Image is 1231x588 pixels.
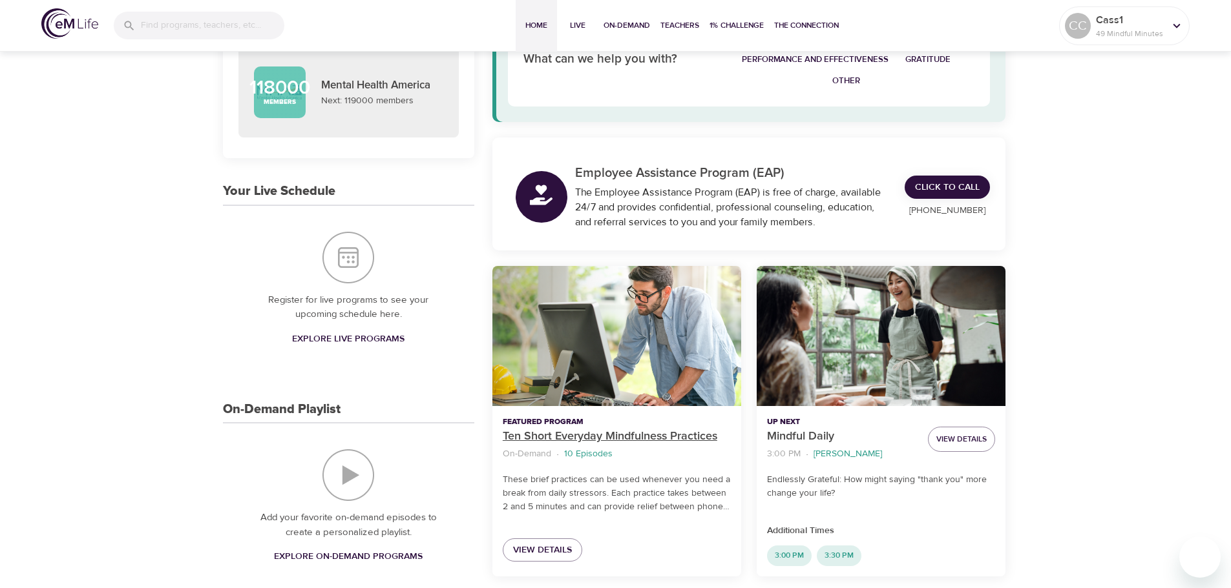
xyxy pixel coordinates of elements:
[767,428,918,445] p: Mindful Daily
[767,416,918,428] p: Up Next
[503,447,551,461] p: On-Demand
[767,447,801,461] p: 3:00 PM
[503,416,731,428] p: Featured Program
[767,550,812,561] span: 3:00 PM
[287,327,410,351] a: Explore Live Programs
[503,445,731,463] nav: breadcrumb
[1065,13,1091,39] div: CC
[1096,12,1164,28] p: Cass1
[806,445,808,463] li: ·
[604,19,650,32] span: On-Demand
[1096,28,1164,39] p: 49 Mindful Minutes
[575,185,890,230] div: The Employee Assistance Program (EAP) is free of charge, available 24/7 and provides confidential...
[767,473,995,500] p: Endlessly Grateful: How might saying "thank you" more change your life?
[897,49,959,70] button: Gratitude
[814,447,882,461] p: [PERSON_NAME]
[928,427,995,452] button: View Details
[757,266,1005,406] button: Mindful Daily
[767,545,812,566] div: 3:00 PM
[817,545,861,566] div: 3:30 PM
[249,511,448,540] p: Add your favorite on-demand episodes to create a personalized playlist.
[249,293,448,322] p: Register for live programs to see your upcoming schedule here.
[733,49,897,70] button: Performance and Effectiveness
[905,204,990,218] p: [PHONE_NUMBER]
[905,52,951,67] span: Gratitude
[223,184,335,199] h3: Your Live Schedule
[141,12,284,39] input: Find programs, teachers, etc...
[322,449,374,501] img: On-Demand Playlist
[264,97,296,107] p: Members
[774,19,839,32] span: The Connection
[710,19,764,32] span: 1% Challenge
[321,77,443,94] p: Mental Health America
[274,549,423,565] span: Explore On-Demand Programs
[767,445,918,463] nav: breadcrumb
[915,179,980,196] span: Click to Call
[562,19,593,32] span: Live
[564,447,613,461] p: 10 Episodes
[832,74,860,88] span: Other
[513,542,572,558] span: View Details
[824,70,868,92] button: Other
[321,94,443,108] p: Next: 119000 members
[742,52,889,67] span: Performance and Effectiveness
[660,19,699,32] span: Teachers
[1179,536,1221,578] iframe: Button to launch messaging window
[503,538,582,562] a: View Details
[817,550,861,561] span: 3:30 PM
[523,50,702,69] p: What can we help you with?
[503,473,731,514] p: These brief practices can be used whenever you need a break from daily stressors. Each practice t...
[767,524,995,538] p: Additional Times
[322,232,374,283] img: Your Live Schedule
[521,19,552,32] span: Home
[905,176,990,199] a: Click to Call
[292,331,405,347] span: Explore Live Programs
[492,266,741,406] button: Ten Short Everyday Mindfulness Practices
[936,432,987,446] span: View Details
[249,78,310,97] p: 118000
[223,402,341,417] h3: On-Demand Playlist
[503,428,731,445] p: Ten Short Everyday Mindfulness Practices
[41,8,98,39] img: logo
[575,163,890,183] p: Employee Assistance Program (EAP)
[556,445,559,463] li: ·
[269,545,428,569] a: Explore On-Demand Programs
